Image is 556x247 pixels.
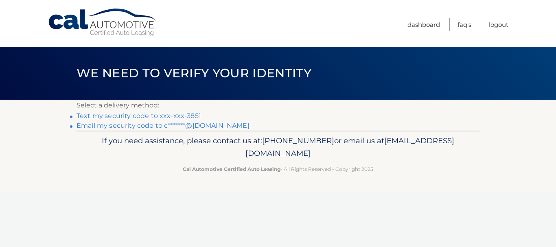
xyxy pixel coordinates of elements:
a: Dashboard [407,18,440,31]
a: Email my security code to c*******@[DOMAIN_NAME] [77,122,250,129]
a: Cal Automotive [48,8,158,37]
span: We need to verify your identity [77,66,311,81]
a: Logout [489,18,508,31]
a: FAQ's [457,18,471,31]
p: Select a delivery method: [77,100,479,111]
p: - All Rights Reserved - Copyright 2025 [82,165,474,173]
p: If you need assistance, please contact us at: or email us at [82,134,474,160]
strong: Cal Automotive Certified Auto Leasing [183,166,280,172]
a: Text my security code to xxx-xxx-3851 [77,112,201,120]
span: [PHONE_NUMBER] [262,136,334,145]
